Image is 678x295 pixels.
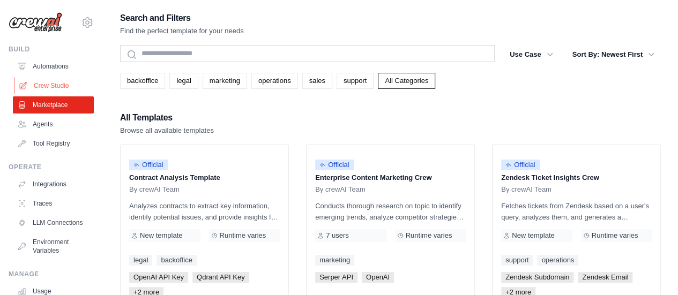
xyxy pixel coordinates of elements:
[129,185,180,194] span: By crewAI Team
[406,231,452,240] span: Runtime varies
[13,176,94,193] a: Integrations
[501,255,533,266] a: support
[13,96,94,114] a: Marketplace
[501,272,573,283] span: Zendesk Subdomain
[157,255,196,266] a: backoffice
[315,172,466,183] p: Enterprise Content Marketing Crew
[362,272,394,283] span: OpenAI
[13,233,94,259] a: Environment Variables
[378,73,435,89] a: All Categories
[120,110,214,125] h2: All Templates
[9,163,94,171] div: Operate
[503,45,560,64] button: Use Case
[13,58,94,75] a: Automations
[566,45,661,64] button: Sort By: Newest First
[14,77,95,94] a: Crew Studio
[501,185,552,194] span: By crewAI Team
[501,160,540,170] span: Official
[192,272,249,283] span: Qdrant API Key
[578,272,632,283] span: Zendesk Email
[129,200,280,223] p: Analyzes contracts to extract key information, identify potential issues, and provide insights fo...
[120,26,244,36] p: Find the perfect template for your needs
[13,135,94,152] a: Tool Registry
[13,195,94,212] a: Traces
[120,73,165,89] a: backoffice
[120,125,214,136] p: Browse all available templates
[169,73,198,89] a: legal
[203,73,247,89] a: marketing
[537,255,578,266] a: operations
[140,231,182,240] span: New template
[13,214,94,231] a: LLM Connections
[302,73,332,89] a: sales
[315,255,354,266] a: marketing
[129,160,168,170] span: Official
[9,45,94,54] div: Build
[337,73,374,89] a: support
[129,172,280,183] p: Contract Analysis Template
[592,231,638,240] span: Runtime varies
[129,255,152,266] a: legal
[326,231,349,240] span: 7 users
[315,160,354,170] span: Official
[9,270,94,278] div: Manage
[315,200,466,223] p: Conducts thorough research on topic to identify emerging trends, analyze competitor strategies, a...
[251,73,298,89] a: operations
[220,231,266,240] span: Runtime varies
[9,12,62,33] img: Logo
[501,172,652,183] p: Zendesk Ticket Insights Crew
[120,11,244,26] h2: Search and Filters
[129,272,188,283] span: OpenAI API Key
[315,185,366,194] span: By crewAI Team
[13,116,94,133] a: Agents
[512,231,554,240] span: New template
[501,200,652,223] p: Fetches tickets from Zendesk based on a user's query, analyzes them, and generates a summary. Out...
[315,272,357,283] span: Serper API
